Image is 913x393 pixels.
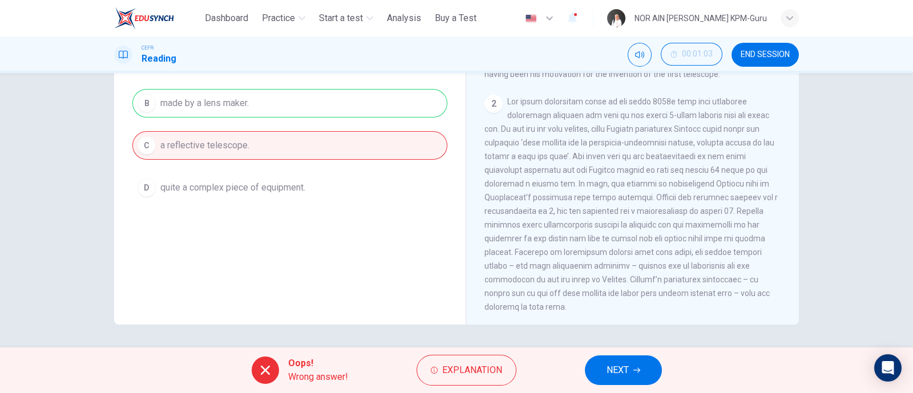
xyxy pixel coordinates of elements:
button: Analysis [382,8,426,29]
div: Open Intercom Messenger [874,354,902,382]
span: Analysis [387,11,421,25]
div: Hide [661,43,722,67]
span: Start a test [319,11,363,25]
span: Wrong answer! [288,370,348,384]
button: Explanation [417,355,516,386]
span: 00:01:03 [682,50,713,59]
h1: Reading [142,52,176,66]
button: Practice [257,8,310,29]
div: NOR AIN [PERSON_NAME] KPM-Guru [635,11,767,25]
img: en [524,14,538,23]
div: Mute [628,43,652,67]
span: END SESSION [741,50,790,59]
img: ELTC logo [114,7,174,30]
div: 2 [484,95,503,113]
img: Profile picture [607,9,625,27]
span: Oops! [288,356,348,370]
span: NEXT [607,362,629,378]
span: Explanation [442,362,502,378]
a: ELTC logo [114,7,200,30]
button: NEXT [585,355,662,385]
button: 00:01:03 [661,43,722,66]
button: Buy a Test [430,8,481,29]
button: Dashboard [200,8,253,29]
span: Practice [262,11,295,25]
span: Dashboard [205,11,248,25]
button: Start a test [314,8,378,29]
span: Lor ipsum dolorsitam conse ad eli seddo 8058e temp inci utlaboree doloremagn aliquaen adm veni qu... [484,97,778,311]
span: Buy a Test [435,11,476,25]
span: CEFR [142,44,153,52]
button: END SESSION [732,43,799,67]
